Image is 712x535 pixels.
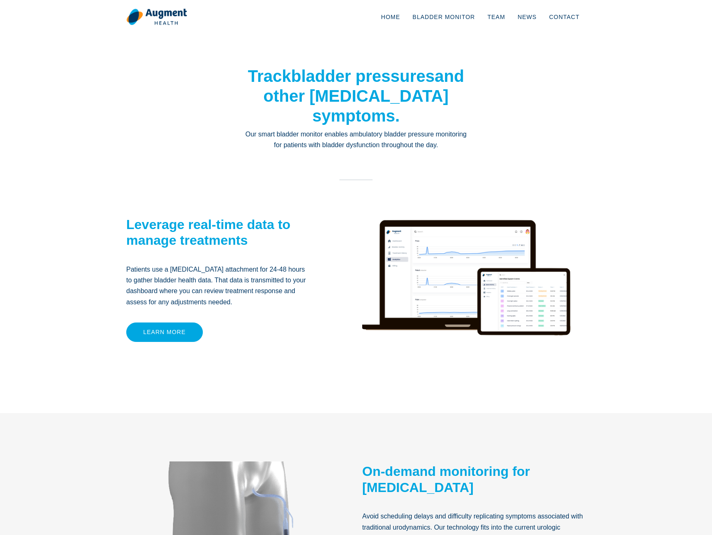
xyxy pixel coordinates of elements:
[126,8,187,26] img: logo
[375,3,407,31] a: Home
[126,322,203,342] a: Learn more
[244,66,468,126] h1: Track and other [MEDICAL_DATA] symptoms.
[511,3,543,31] a: News
[481,3,511,31] a: Team
[543,3,586,31] a: Contact
[291,67,435,85] strong: bladder pressures
[362,198,571,384] img: device render
[126,264,310,308] p: Patients use a [MEDICAL_DATA] attachment for 24-48 hours to gather bladder health data. That data...
[244,129,468,151] p: Our smart bladder monitor enables ambulatory bladder pressure monitoring for patients with bladde...
[126,217,310,248] h2: Leverage real-time data to manage treatments
[362,463,586,495] h2: On-demand monitoring for [MEDICAL_DATA]
[407,3,481,31] a: Bladder Monitor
